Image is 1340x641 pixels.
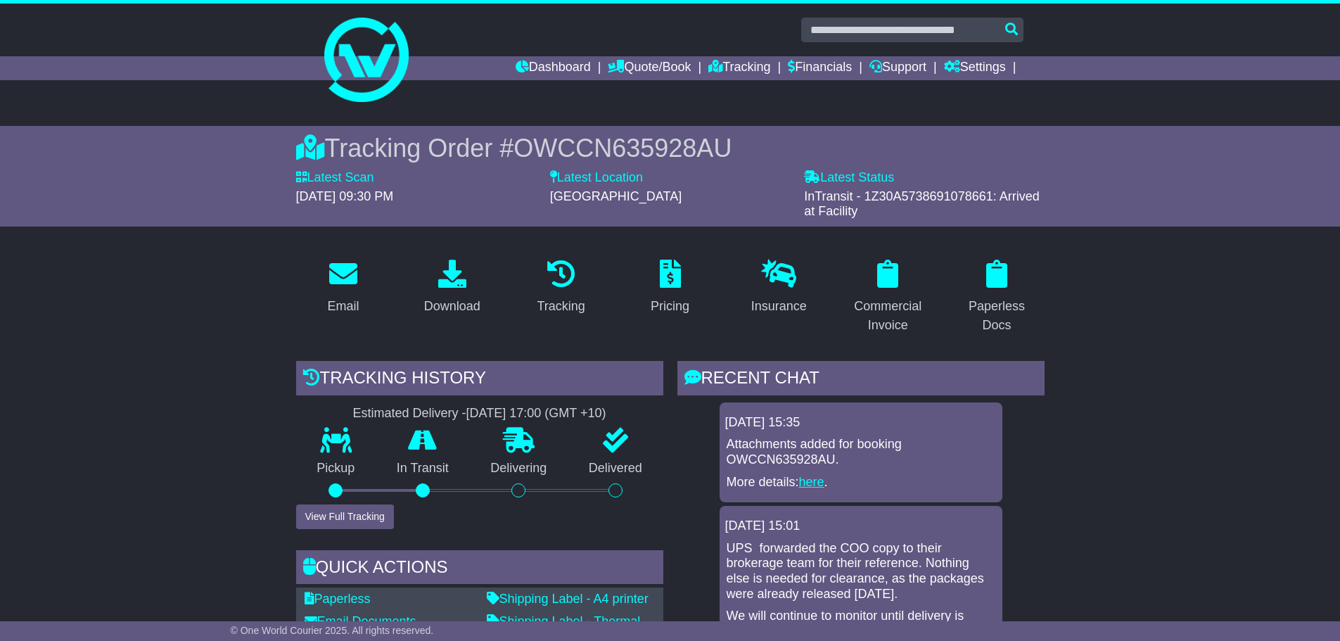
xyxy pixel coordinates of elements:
[944,56,1006,80] a: Settings
[513,134,732,163] span: OWCCN635928AU
[550,189,682,203] span: [GEOGRAPHIC_DATA]
[487,592,649,606] a: Shipping Label - A4 printer
[296,133,1045,163] div: Tracking Order #
[568,461,663,476] p: Delivered
[950,255,1045,340] a: Paperless Docs
[296,189,394,203] span: [DATE] 09:30 PM
[708,56,770,80] a: Tracking
[296,504,394,529] button: View Full Tracking
[725,415,997,431] div: [DATE] 15:35
[231,625,434,636] span: © One World Courier 2025. All rights reserved.
[651,297,689,316] div: Pricing
[296,361,663,399] div: Tracking history
[327,297,359,316] div: Email
[727,609,995,639] p: We will continue to monitor until delivery is completed.
[850,297,926,335] div: Commercial Invoice
[415,255,490,321] a: Download
[841,255,936,340] a: Commercial Invoice
[305,614,416,628] a: Email Documents
[528,255,594,321] a: Tracking
[466,406,606,421] div: [DATE] 17:00 (GMT +10)
[742,255,816,321] a: Insurance
[516,56,591,80] a: Dashboard
[550,170,643,186] label: Latest Location
[869,56,926,80] a: Support
[804,189,1040,219] span: InTransit - 1Z30A5738691078661: Arrived at Facility
[751,297,807,316] div: Insurance
[727,475,995,490] p: More details: .
[537,297,585,316] div: Tracking
[424,297,480,316] div: Download
[318,255,368,321] a: Email
[470,461,568,476] p: Delivering
[804,170,894,186] label: Latest Status
[305,592,371,606] a: Paperless
[642,255,698,321] a: Pricing
[677,361,1045,399] div: RECENT CHAT
[296,406,663,421] div: Estimated Delivery -
[725,519,997,534] div: [DATE] 15:01
[608,56,691,80] a: Quote/Book
[296,461,376,476] p: Pickup
[799,475,824,489] a: here
[727,437,995,467] p: Attachments added for booking OWCCN635928AU.
[788,56,852,80] a: Financials
[376,461,470,476] p: In Transit
[296,170,374,186] label: Latest Scan
[296,550,663,588] div: Quick Actions
[727,541,995,602] p: UPS forwarded the COO copy to their brokerage team for their reference. Nothing else is needed fo...
[959,297,1035,335] div: Paperless Docs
